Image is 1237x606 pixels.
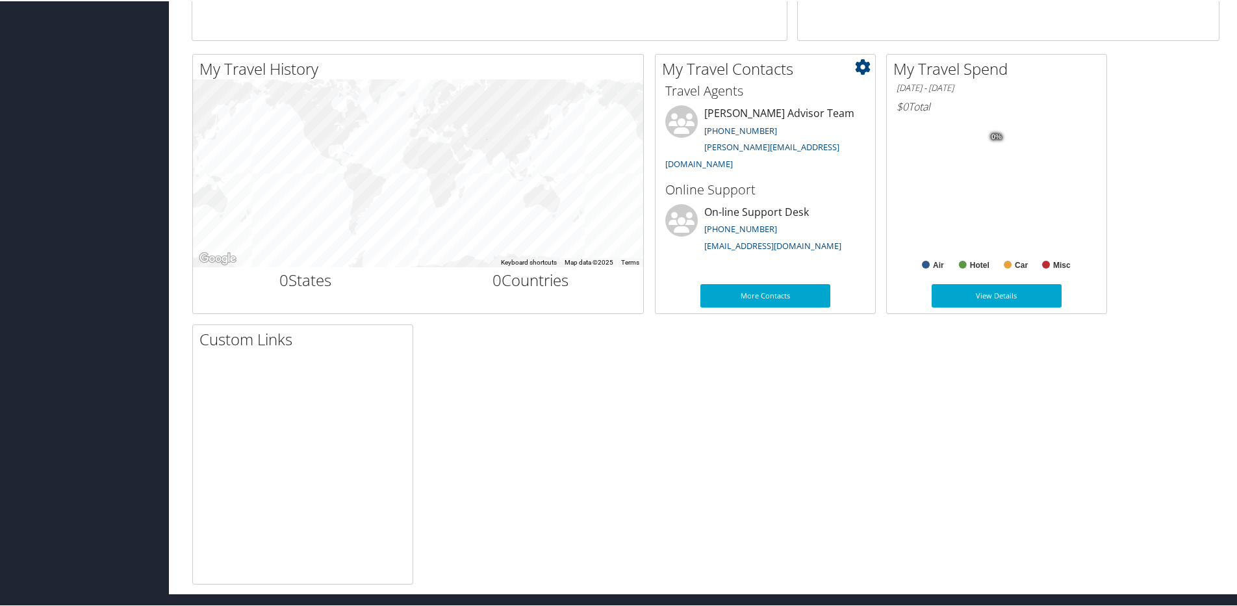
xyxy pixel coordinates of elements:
img: Google [196,249,239,266]
tspan: 0% [991,132,1002,140]
h2: Countries [428,268,634,290]
text: Misc [1053,259,1071,269]
a: View Details [932,283,1062,306]
a: Open this area in Google Maps (opens a new window) [196,249,239,266]
a: [EMAIL_ADDRESS][DOMAIN_NAME] [704,239,841,250]
span: Map data ©2025 [565,257,613,265]
h3: Online Support [665,179,865,198]
h6: Total [897,98,1097,112]
a: More Contacts [700,283,830,306]
h2: My Travel History [199,57,643,79]
h2: My Travel Spend [893,57,1106,79]
h2: States [203,268,409,290]
text: Air [933,259,944,269]
span: 0 [279,268,288,289]
li: On-line Support Desk [659,203,872,256]
span: $0 [897,98,908,112]
h6: [DATE] - [DATE] [897,81,1097,93]
span: 0 [492,268,502,289]
a: Terms (opens in new tab) [621,257,639,265]
a: [PERSON_NAME][EMAIL_ADDRESS][DOMAIN_NAME] [665,140,839,168]
a: [PHONE_NUMBER] [704,124,777,135]
a: [PHONE_NUMBER] [704,222,777,233]
text: Car [1015,259,1028,269]
li: [PERSON_NAME] Advisor Team [659,104,872,174]
text: Hotel [970,259,989,269]
h2: My Travel Contacts [662,57,875,79]
h2: Custom Links [199,327,413,349]
h3: Travel Agents [665,81,865,99]
button: Keyboard shortcuts [501,257,557,266]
